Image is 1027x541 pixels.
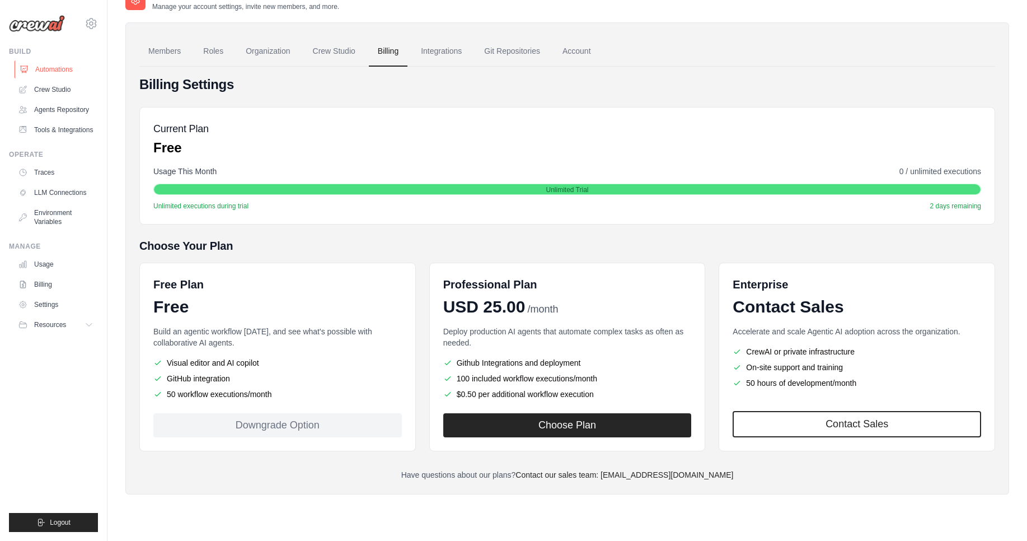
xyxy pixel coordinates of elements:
p: Deploy production AI agents that automate complex tasks as often as needed. [443,326,692,348]
a: LLM Connections [13,184,98,202]
div: Manage [9,242,98,251]
li: 50 hours of development/month [733,377,981,389]
li: GitHub integration [153,373,402,384]
button: Resources [13,316,98,334]
li: $0.50 per additional workflow execution [443,389,692,400]
li: 100 included workflow executions/month [443,373,692,384]
h6: Enterprise [733,277,981,292]
button: Logout [9,513,98,532]
a: Tools & Integrations [13,121,98,139]
a: Contact our sales team: [EMAIL_ADDRESS][DOMAIN_NAME] [515,470,733,479]
span: Logout [50,518,71,527]
li: CrewAI or private infrastructure [733,346,981,357]
li: 50 workflow executions/month [153,389,402,400]
span: USD 25.00 [443,297,526,317]
span: Resources [34,320,66,329]
li: Visual editor and AI copilot [153,357,402,369]
p: Have questions about our plans? [139,469,995,481]
a: Usage [13,255,98,273]
iframe: Chat Widget [971,487,1027,541]
a: Billing [13,276,98,293]
div: Free [153,297,402,317]
a: Members [139,36,190,67]
a: Contact Sales [733,411,981,437]
h6: Free Plan [153,277,204,292]
span: Unlimited Trial [546,185,588,194]
h4: Billing Settings [139,76,995,94]
h6: Professional Plan [443,277,537,292]
button: Choose Plan [443,413,692,437]
a: Settings [13,296,98,314]
span: /month [527,302,558,317]
a: Automations [15,60,99,78]
span: 0 / unlimited executions [899,166,981,177]
a: Crew Studio [13,81,98,99]
li: On-site support and training [733,362,981,373]
h5: Current Plan [153,121,209,137]
a: Integrations [412,36,471,67]
h5: Choose Your Plan [139,238,995,254]
div: Operate [9,150,98,159]
div: Build [9,47,98,56]
a: Traces [13,164,98,181]
span: Usage This Month [153,166,217,177]
p: Manage your account settings, invite new members, and more. [152,2,339,11]
img: Logo [9,15,65,32]
a: Crew Studio [304,36,364,67]
a: Organization [237,36,299,67]
span: 2 days remaining [930,202,981,211]
div: Downgrade Option [153,413,402,437]
span: Unlimited executions during trial [153,202,248,211]
p: Build an agentic workflow [DATE], and see what's possible with collaborative AI agents. [153,326,402,348]
div: Contact Sales [733,297,981,317]
a: Billing [369,36,407,67]
a: Git Repositories [475,36,549,67]
a: Environment Variables [13,204,98,231]
a: Agents Repository [13,101,98,119]
p: Free [153,139,209,157]
a: Roles [194,36,232,67]
li: Github Integrations and deployment [443,357,692,369]
a: Account [554,36,600,67]
p: Accelerate and scale Agentic AI adoption across the organization. [733,326,981,337]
